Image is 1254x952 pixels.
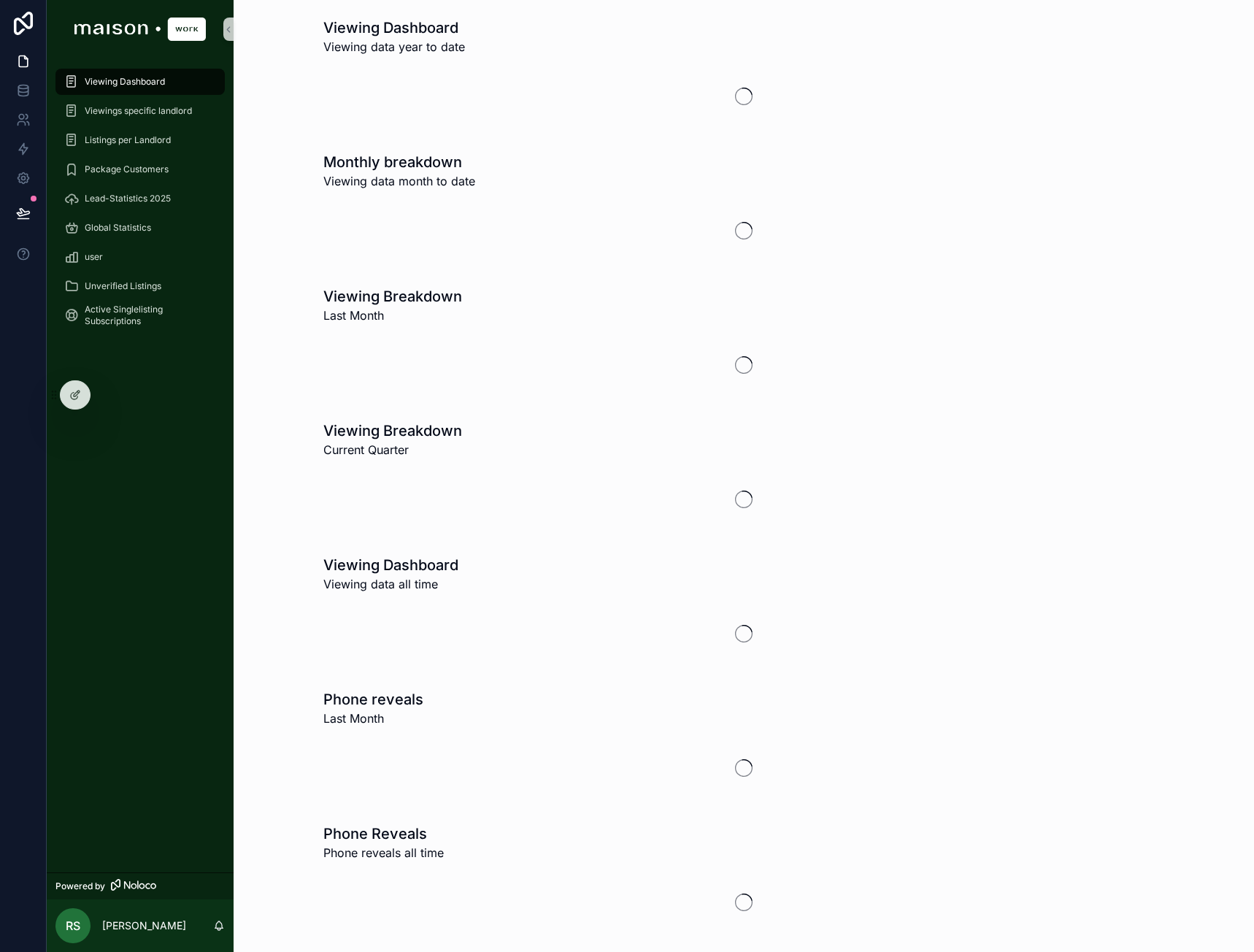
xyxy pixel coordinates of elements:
[323,172,475,190] span: Viewing data month to date
[55,98,225,124] a: Viewings specific landlord
[102,918,186,933] p: [PERSON_NAME]
[74,18,206,41] img: App logo
[55,880,105,892] span: Powered by
[47,58,234,348] div: scrollable content
[85,222,151,234] span: Global Statistics
[55,127,225,153] a: Listings per Landlord
[85,134,171,146] span: Listings per Landlord
[55,69,225,95] a: Viewing Dashboard
[55,273,225,299] a: Unverified Listings
[85,280,161,292] span: Unverified Listings
[85,164,169,175] span: Package Customers
[323,555,458,575] h1: Viewing Dashboard
[323,307,462,324] span: Last Month
[55,244,225,270] a: user
[85,105,192,117] span: Viewings specific landlord
[323,689,423,710] h1: Phone reveals
[323,575,458,593] span: Viewing data all time
[85,251,103,263] span: user
[55,215,225,241] a: Global Statistics
[323,286,462,307] h1: Viewing Breakdown
[55,156,225,183] a: Package Customers
[55,185,225,212] a: Lead-Statistics 2025
[85,304,210,327] span: Active Singlelisting Subscriptions
[47,872,234,899] a: Powered by
[323,710,423,727] span: Last Month
[66,917,80,934] span: RS
[323,844,444,861] span: Phone reveals all time
[85,193,171,204] span: Lead-Statistics 2025
[55,302,225,329] a: Active Singlelisting Subscriptions
[323,421,462,441] h1: Viewing Breakdown
[323,152,475,172] h1: Monthly breakdown
[323,38,465,55] span: Viewing data year to date
[323,441,462,458] span: Current Quarter
[85,76,165,88] span: Viewing Dashboard
[323,18,465,38] h1: Viewing Dashboard
[323,824,444,844] h1: Phone Reveals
